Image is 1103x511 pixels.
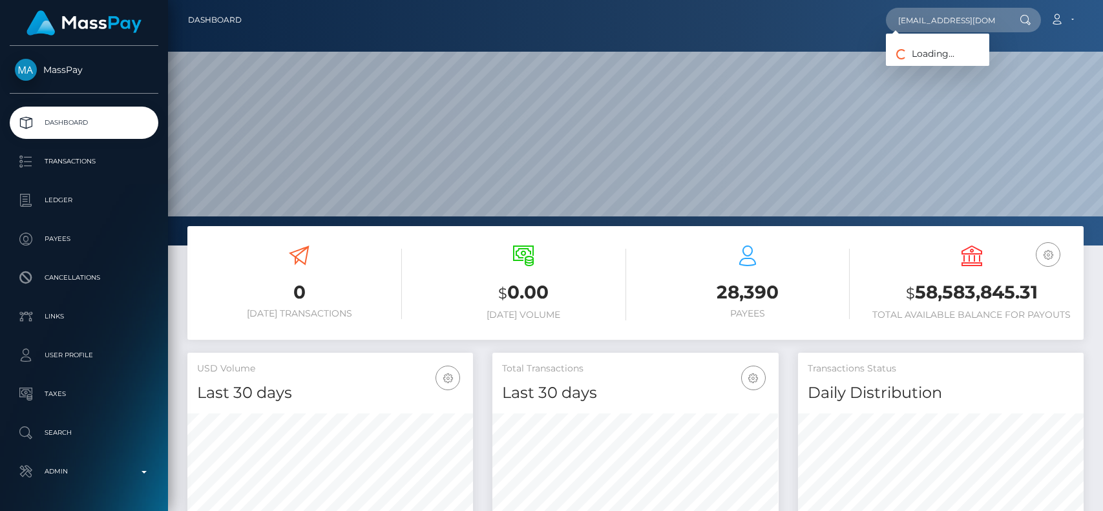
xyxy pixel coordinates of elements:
[15,59,37,81] img: MassPay
[15,152,153,171] p: Transactions
[15,268,153,287] p: Cancellations
[26,10,142,36] img: MassPay Logo
[10,300,158,333] a: Links
[15,113,153,132] p: Dashboard
[15,346,153,365] p: User Profile
[502,362,768,375] h5: Total Transactions
[10,262,158,294] a: Cancellations
[906,284,915,302] small: $
[421,280,626,306] h3: 0.00
[869,309,1074,320] h6: Total Available Balance for Payouts
[502,382,768,404] h4: Last 30 days
[15,191,153,210] p: Ledger
[886,48,954,59] span: Loading...
[15,423,153,443] p: Search
[808,382,1074,404] h4: Daily Distribution
[15,229,153,249] p: Payees
[15,384,153,404] p: Taxes
[10,184,158,216] a: Ledger
[197,362,463,375] h5: USD Volume
[886,8,1007,32] input: Search...
[10,223,158,255] a: Payees
[421,309,626,320] h6: [DATE] Volume
[10,145,158,178] a: Transactions
[808,362,1074,375] h5: Transactions Status
[188,6,242,34] a: Dashboard
[197,280,402,305] h3: 0
[10,417,158,449] a: Search
[15,307,153,326] p: Links
[10,455,158,488] a: Admin
[15,462,153,481] p: Admin
[197,308,402,319] h6: [DATE] Transactions
[10,378,158,410] a: Taxes
[646,280,850,305] h3: 28,390
[197,382,463,404] h4: Last 30 days
[10,339,158,371] a: User Profile
[869,280,1074,306] h3: 58,583,845.31
[10,64,158,76] span: MassPay
[646,308,850,319] h6: Payees
[498,284,507,302] small: $
[10,107,158,139] a: Dashboard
